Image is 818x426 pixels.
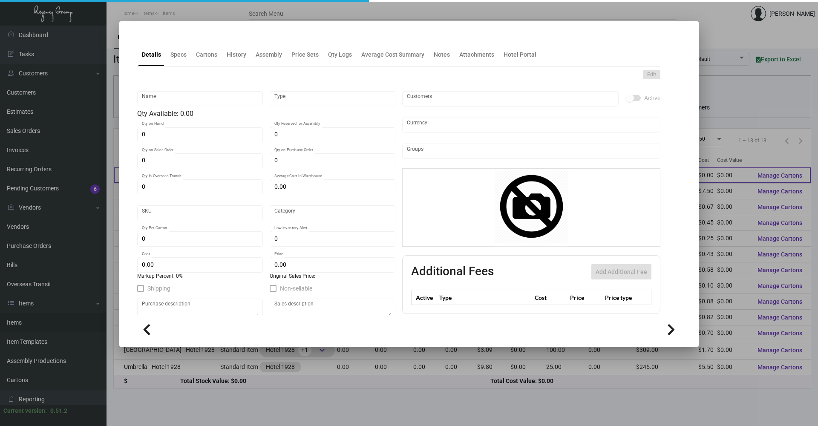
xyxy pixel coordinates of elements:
h2: Additional Fees [411,264,494,279]
div: 0.51.2 [50,406,67,415]
div: Current version: [3,406,47,415]
th: Price type [603,290,641,305]
button: Add Additional Fee [591,264,651,279]
div: Price Sets [291,50,319,59]
div: Cartons [196,50,217,59]
input: Add new.. [407,148,656,155]
th: Cost [533,290,567,305]
span: Shipping [147,283,170,294]
span: Non-sellable [280,283,312,294]
div: Assembly [256,50,282,59]
span: Edit [647,71,656,78]
div: Notes [434,50,450,59]
th: Type [437,290,533,305]
div: Qty Logs [328,50,352,59]
th: Active [412,290,438,305]
button: Edit [643,70,660,79]
div: Qty Available: 0.00 [137,109,395,119]
span: Add Additional Fee [596,268,647,275]
div: Details [142,50,161,59]
th: Price [568,290,603,305]
input: Add new.. [407,95,614,102]
div: Average Cost Summary [361,50,424,59]
div: History [227,50,246,59]
span: Active [644,93,660,103]
div: Hotel Portal [504,50,536,59]
div: Specs [170,50,187,59]
div: Attachments [459,50,494,59]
